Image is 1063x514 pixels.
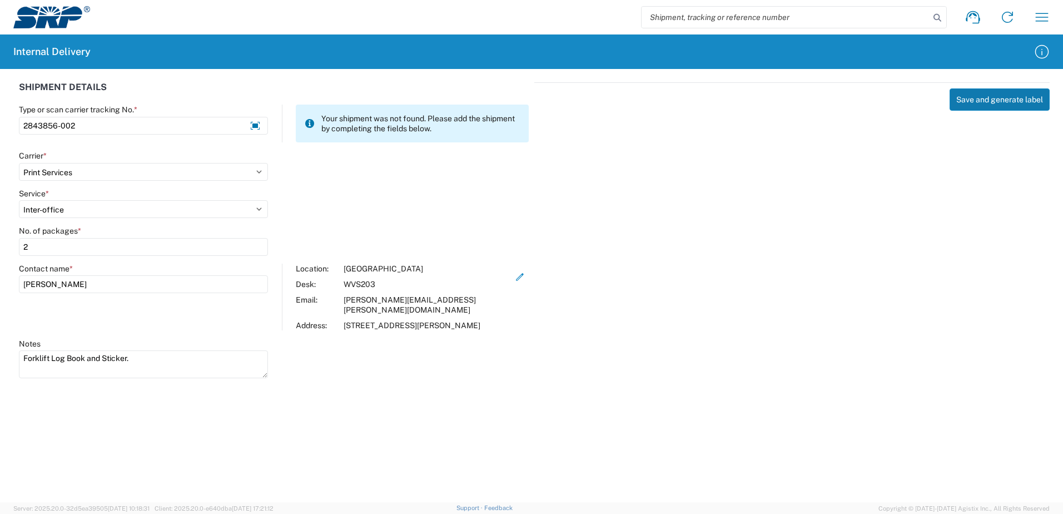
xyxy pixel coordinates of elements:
[456,505,484,511] a: Support
[296,264,338,274] div: Location:
[19,82,529,105] div: SHIPMENT DETAILS
[878,503,1050,513] span: Copyright © [DATE]-[DATE] Agistix Inc., All Rights Reserved
[19,264,73,274] label: Contact name
[321,113,520,134] span: Your shipment was not found. Please add the shipment by completing the fields below.
[232,505,274,512] span: [DATE] 17:21:12
[108,505,150,512] span: [DATE] 10:18:31
[950,88,1050,111] button: Save and generate label
[344,264,511,274] div: [GEOGRAPHIC_DATA]
[19,226,81,236] label: No. of packages
[13,505,150,512] span: Server: 2025.20.0-32d5ea39505
[344,295,511,315] div: [PERSON_NAME][EMAIL_ADDRESS][PERSON_NAME][DOMAIN_NAME]
[155,505,274,512] span: Client: 2025.20.0-e640dba
[19,189,49,199] label: Service
[19,105,137,115] label: Type or scan carrier tracking No.
[296,295,338,315] div: Email:
[484,505,513,511] a: Feedback
[19,151,47,161] label: Carrier
[642,7,930,28] input: Shipment, tracking or reference number
[344,279,511,289] div: WVS203
[19,339,41,349] label: Notes
[344,320,511,330] div: [STREET_ADDRESS][PERSON_NAME]
[296,279,338,289] div: Desk:
[13,45,91,58] h2: Internal Delivery
[13,6,90,28] img: srp
[296,320,338,330] div: Address:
